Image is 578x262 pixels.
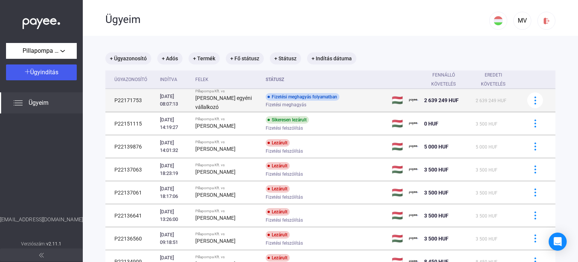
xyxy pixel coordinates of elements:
[105,135,157,158] td: P22139876
[266,216,303,225] span: Fizetési felszólítás
[389,89,406,112] td: 🇭🇺
[513,12,531,30] button: MV
[527,116,543,132] button: more-blue
[195,186,260,190] div: Pillapompa Kft. vs
[114,75,154,84] div: Ügyazonosító
[476,167,497,173] span: 3 500 HUF
[543,17,551,25] img: logout-red
[266,170,303,179] span: Fizetési felszólítás
[527,208,543,224] button: more-blue
[531,165,539,173] img: more-blue
[531,120,539,127] img: more-blue
[195,117,260,121] div: Pillapompa Kft. vs
[266,239,303,248] span: Fizetési felszólítás
[476,98,507,103] span: 2 639 249 HUF
[195,95,252,110] strong: [PERSON_NAME] egyéni vállalkozó
[160,231,189,246] div: [DATE] 09:18:51
[409,96,418,105] img: payee-logo
[263,70,389,89] th: Státusz
[409,142,418,151] img: payee-logo
[531,142,539,150] img: more-blue
[389,227,406,250] td: 🇭🇺
[527,162,543,178] button: more-blue
[105,52,151,64] mat-chip: + Ügyazonosító
[266,147,303,156] span: Fizetési felszólítás
[409,234,418,243] img: payee-logo
[527,231,543,247] button: more-blue
[195,89,260,93] div: Pillapompa Kft. vs
[195,75,208,84] div: Felek
[157,52,183,64] mat-chip: + Adós
[424,213,449,219] span: 3 500 HUF
[105,158,157,181] td: P22137063
[195,163,260,167] div: Pillapompa Kft. vs
[25,69,30,74] img: plus-white.svg
[14,98,23,107] img: list.svg
[195,169,236,175] strong: [PERSON_NAME]
[266,231,290,239] div: Lezárult
[105,181,157,204] td: P22137061
[195,75,260,84] div: Felek
[527,139,543,155] button: more-blue
[160,185,189,200] div: [DATE] 18:17:06
[266,254,290,262] div: Lezárult
[195,255,260,259] div: Pillapompa Kft. vs
[266,116,309,124] div: Sikeresen lezárult
[424,97,459,103] span: 2 639 249 HUF
[531,234,539,242] img: more-blue
[105,204,157,227] td: P22136641
[389,135,406,158] td: 🇭🇺
[389,204,406,227] td: 🇭🇺
[531,211,539,219] img: more-blue
[531,97,539,104] img: more-blue
[409,119,418,128] img: payee-logo
[46,241,62,247] strong: v2.11.1
[23,14,60,29] img: white-payee-white-dot.svg
[160,75,177,84] div: Indítva
[266,185,290,193] div: Lezárult
[160,208,189,223] div: [DATE] 13:26:00
[527,185,543,201] button: more-blue
[494,16,503,25] img: HU
[424,167,449,173] span: 3 500 HUF
[114,75,147,84] div: Ügyazonosító
[476,70,518,89] div: Eredeti követelés
[29,98,49,107] span: Ügyeim
[266,208,290,216] div: Lezárult
[307,52,356,64] mat-chip: + Indítás dátuma
[409,165,418,174] img: payee-logo
[160,139,189,154] div: [DATE] 14:01:32
[266,193,303,202] span: Fizetési felszólítás
[424,70,462,89] div: Fennálló követelés
[516,16,529,25] div: MV
[476,213,497,219] span: 3 500 HUF
[489,12,507,30] button: HU
[195,140,260,144] div: Pillapompa Kft. vs
[531,188,539,196] img: more-blue
[409,211,418,220] img: payee-logo
[537,12,555,30] button: logout-red
[195,192,236,198] strong: [PERSON_NAME]
[476,190,497,196] span: 3 500 HUF
[23,46,60,55] span: Pillapompa Kft.
[105,89,157,112] td: P22171753
[105,13,489,26] div: Ügyeim
[160,75,189,84] div: Indítva
[424,144,449,150] span: 5 000 HUF
[195,238,236,244] strong: [PERSON_NAME]
[195,215,236,221] strong: [PERSON_NAME]
[266,162,290,170] div: Lezárult
[266,139,290,147] div: Lezárult
[389,158,406,181] td: 🇭🇺
[195,232,260,236] div: Pillapompa Kft. vs
[266,93,339,101] div: Fizetési meghagyás folyamatban
[105,112,157,135] td: P22151115
[476,121,497,127] span: 3 500 HUF
[30,69,58,76] span: Ügyindítás
[424,190,449,196] span: 3 500 HUF
[389,112,406,135] td: 🇭🇺
[266,124,303,133] span: Fizetési felszólítás
[6,64,77,80] button: Ügyindítás
[105,227,157,250] td: P22136560
[270,52,301,64] mat-chip: + Státusz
